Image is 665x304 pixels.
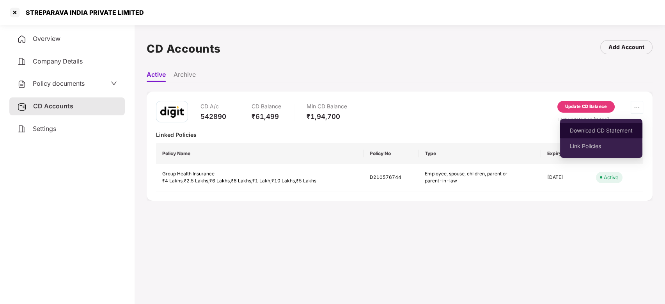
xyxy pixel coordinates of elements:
img: godigit.png [160,106,184,118]
span: Download CD Statement [570,126,633,135]
span: Overview [33,35,60,42]
button: ellipsis [631,101,643,113]
td: [DATE] [541,164,590,192]
div: Active [604,173,619,181]
span: ₹6 Lakhs , [209,178,231,184]
div: Employee, spouse, children, parent or parent-in-law [425,170,511,185]
span: CD Accounts [33,102,73,110]
span: ₹10 Lakhs , [271,178,296,184]
div: CD Balance [252,101,281,112]
div: CD A/c [200,101,226,112]
img: svg+xml;base64,PHN2ZyB3aWR0aD0iMjUiIGhlaWdodD0iMjQiIHZpZXdCb3g9IjAgMCAyNSAyNCIgZmlsbD0ibm9uZSIgeG... [17,102,27,111]
th: Type [419,143,541,164]
span: ₹4 Lakhs , [162,178,184,184]
span: Settings [33,125,56,133]
div: Linked Policies [156,131,643,138]
span: ₹8 Lakhs , [231,178,252,184]
th: Policy No [364,143,419,164]
img: svg+xml;base64,PHN2ZyB4bWxucz0iaHR0cDovL3d3dy53My5vcmcvMjAwMC9zdmciIHdpZHRoPSIyNCIgaGVpZ2h0PSIyNC... [17,35,27,44]
span: Policy documents [33,80,85,87]
div: 542890 [200,112,226,121]
span: ₹2.5 Lakhs , [184,178,209,184]
td: D210576744 [364,164,419,192]
div: Min CD Balance [307,101,347,112]
span: Company Details [33,57,83,65]
span: ellipsis [631,104,643,110]
div: Add Account [608,43,644,51]
th: Expiry Date [541,143,590,164]
div: ₹61,499 [252,112,281,121]
div: STREPARAVA INDIA PRIVATE LIMITED [21,9,144,16]
span: Link Policies [570,142,633,150]
li: Active [147,71,166,82]
span: down [111,80,117,87]
li: Archive [174,71,196,82]
th: Policy Name [156,143,364,164]
img: svg+xml;base64,PHN2ZyB4bWxucz0iaHR0cDovL3d3dy53My5vcmcvMjAwMC9zdmciIHdpZHRoPSIyNCIgaGVpZ2h0PSIyNC... [17,124,27,134]
h1: CD Accounts [147,40,221,57]
div: Group Health Insurance [162,170,357,178]
span: ₹1 Lakh , [252,178,271,184]
img: svg+xml;base64,PHN2ZyB4bWxucz0iaHR0cDovL3d3dy53My5vcmcvMjAwMC9zdmciIHdpZHRoPSIyNCIgaGVpZ2h0PSIyNC... [17,80,27,89]
div: Update CD Balance [565,103,607,110]
img: svg+xml;base64,PHN2ZyB4bWxucz0iaHR0cDovL3d3dy53My5vcmcvMjAwMC9zdmciIHdpZHRoPSIyNCIgaGVpZ2h0PSIyNC... [17,57,27,66]
div: ₹1,94,700 [307,112,347,121]
span: ₹5 Lakhs [296,178,316,184]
